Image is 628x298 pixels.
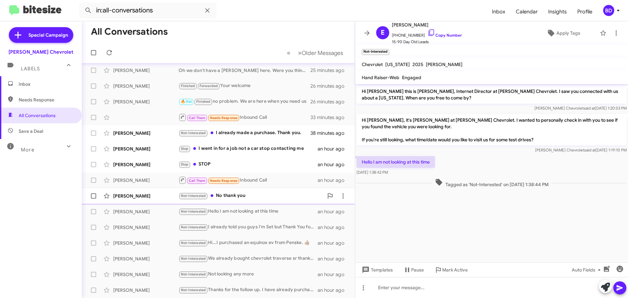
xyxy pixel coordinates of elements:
[179,239,318,247] div: Hi...I purchased an equinox ev from Penske. 👍🏽
[572,2,598,21] a: Profile
[402,75,421,80] span: Engaged
[19,112,56,119] span: All Conversations
[179,161,318,168] div: STOP
[113,255,179,262] div: [PERSON_NAME]
[198,83,219,89] span: Forwarded
[113,271,179,278] div: [PERSON_NAME]
[310,67,350,74] div: 25 minutes ago
[310,98,350,105] div: 26 minutes ago
[19,96,74,103] span: Needs Response
[318,161,350,168] div: an hour ago
[357,114,627,146] p: Hi [PERSON_NAME], it's [PERSON_NAME] at [PERSON_NAME] Chevrolet. I wanted to personally check in ...
[181,84,195,88] span: Finished
[181,99,192,104] span: 🔥 Hot
[179,192,323,200] div: No thank you
[357,156,435,168] p: Hello I am not looking at this time
[179,98,310,105] div: no problem. We are here when you need us
[426,61,462,67] span: [PERSON_NAME]
[113,193,179,199] div: [PERSON_NAME]
[362,61,383,67] span: Chevrolet
[181,272,206,276] span: Not-Interested
[511,2,543,21] span: Calendar
[318,240,350,246] div: an hour ago
[113,224,179,231] div: [PERSON_NAME]
[287,49,290,57] span: «
[584,106,595,111] span: said at
[179,223,318,231] div: I already told you guys I'm Set but Thank You for following up
[543,2,572,21] a: Insights
[9,49,73,55] div: [PERSON_NAME] Chevrolet
[113,83,179,89] div: [PERSON_NAME]
[189,116,206,120] span: Call Them
[179,286,318,294] div: Thanks for the follow up. I have already purchased a vehicle.
[310,83,350,89] div: 26 minutes ago
[487,2,511,21] a: Inbox
[283,46,347,60] nav: Page navigation example
[179,113,310,121] div: Inbound Call
[310,114,350,121] div: 33 minutes ago
[432,178,551,188] span: Tagged as 'Not-Interested' on [DATE] 1:38:44 PM
[19,81,74,87] span: Inbox
[392,29,462,39] span: [PHONE_NUMBER]
[298,49,302,57] span: »
[318,255,350,262] div: an hour ago
[9,27,73,43] a: Special Campaign
[179,271,318,278] div: Not looking any more
[21,66,40,72] span: Labels
[181,225,206,229] span: Not-Interested
[210,179,238,183] span: Needs Response
[360,264,393,276] span: Templates
[181,147,189,151] span: Stop
[294,46,347,60] button: Next
[189,179,206,183] span: Call Them
[535,148,627,152] span: [PERSON_NAME] Chevrolet [DATE] 1:19:10 PM
[283,46,294,60] button: Previous
[19,128,43,134] span: Save a Deal
[113,67,179,74] div: [PERSON_NAME]
[318,271,350,278] div: an hour ago
[21,147,34,153] span: More
[318,177,350,184] div: an hour ago
[385,61,410,67] span: [US_STATE]
[362,49,389,55] small: Not-Interested
[179,176,318,184] div: Inbound Call
[179,82,310,90] div: Your welcome
[28,32,68,38] span: Special Campaign
[318,287,350,293] div: an hour ago
[113,130,179,136] div: [PERSON_NAME]
[179,67,310,74] div: Oh we don't have a [PERSON_NAME] here. Were you thinking this was [PERSON_NAME] Chevrolet
[381,27,385,38] span: E
[355,264,398,276] button: Templates
[567,264,608,276] button: Auto Fields
[556,27,580,39] span: Apply Tags
[179,145,318,152] div: I went in for a job not a car stop contacting me
[181,256,206,261] span: Not-Interested
[429,264,473,276] button: Mark Active
[179,208,318,215] div: Hello I am not looking at this time
[302,49,343,57] span: Older Messages
[181,288,206,292] span: Not-Interested
[442,264,468,276] span: Mark Active
[357,170,388,175] span: [DATE] 1:38:42 PM
[210,116,238,120] span: Needs Response
[181,162,189,167] span: Stop
[598,5,621,16] button: BD
[357,85,627,104] p: Hi [PERSON_NAME] this is [PERSON_NAME], Internet Director at [PERSON_NAME] Chevrolet. I saw you c...
[530,27,597,39] button: Apply Tags
[181,241,206,245] span: Not-Interested
[572,264,603,276] span: Auto Fields
[196,99,211,104] span: Finished
[392,39,462,45] span: 15-90 Day Old Leads
[113,98,179,105] div: [PERSON_NAME]
[113,287,179,293] div: [PERSON_NAME]
[362,75,399,80] span: Hand Raiser-Web
[411,264,424,276] span: Pause
[79,3,217,18] input: Search
[181,209,206,214] span: Not-Interested
[113,161,179,168] div: [PERSON_NAME]
[113,240,179,246] div: [PERSON_NAME]
[318,224,350,231] div: an hour ago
